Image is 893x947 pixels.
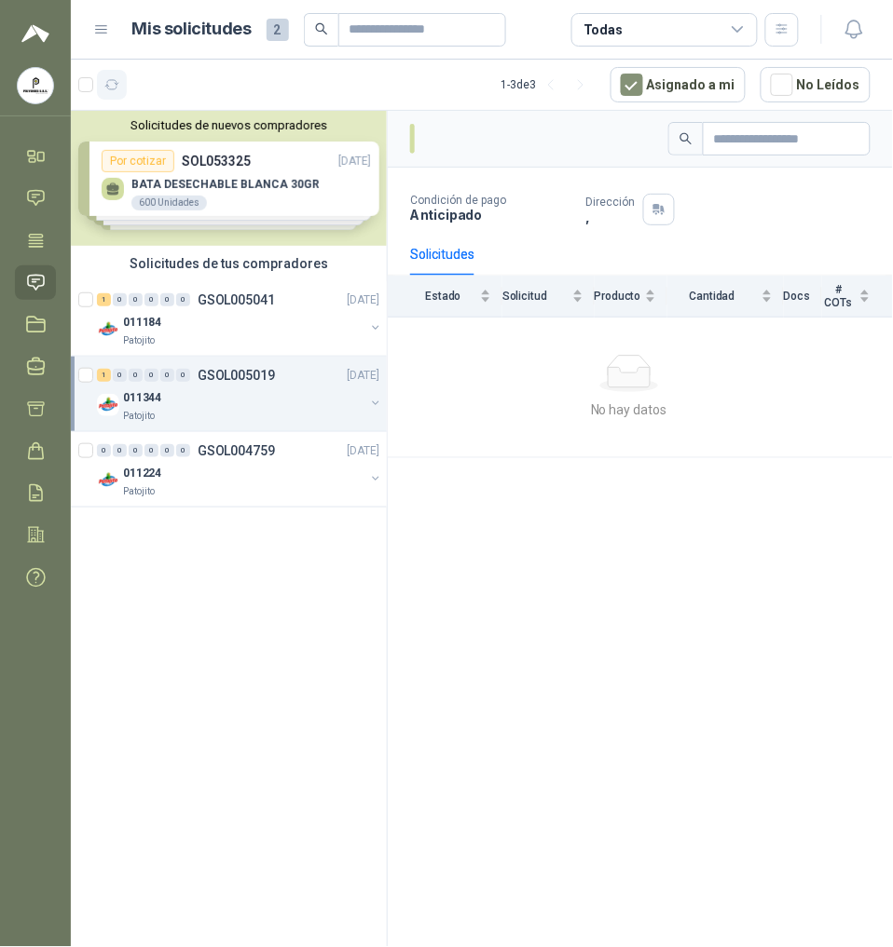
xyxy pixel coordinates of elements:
th: Solicitud [502,276,594,318]
div: 0 [129,369,143,382]
img: Logo peakr [21,22,49,45]
div: 0 [160,293,174,306]
div: 1 [97,369,111,382]
div: 0 [144,444,158,457]
div: No hay datos [395,399,863,420]
div: 0 [97,444,111,457]
div: 0 [176,444,190,457]
p: Dirección [586,196,636,209]
p: 011224 [123,465,161,482]
div: 0 [176,293,190,306]
th: Producto [595,276,667,318]
div: Solicitudes de nuevos compradoresPor cotizarSOL053325[DATE] BATA DESECHABLE BLANCA 30GR600 Unidad... [71,111,387,246]
span: # COTs [822,283,856,309]
p: Patojito [123,409,155,424]
div: 0 [113,444,127,457]
th: # COTs [822,276,893,318]
span: 2 [267,19,289,41]
p: [DATE] [348,442,379,460]
div: 0 [129,293,143,306]
p: GSOL004759 [198,444,275,457]
div: Todas [584,20,623,40]
div: 1 [97,293,111,306]
div: Solicitudes [410,244,474,264]
span: search [680,132,693,145]
p: Patojito [123,333,155,348]
img: Company Logo [97,394,119,416]
th: Cantidad [667,276,784,318]
p: GSOL005019 [198,369,275,382]
span: search [315,22,328,35]
p: Condición de pago [410,194,571,207]
p: , [586,209,636,224]
div: 1 - 3 de 3 [501,70,596,100]
div: 0 [113,293,127,306]
span: Cantidad [667,290,758,303]
span: Producto [595,290,641,303]
div: 0 [160,369,174,382]
a: 1 0 0 0 0 0 GSOL005019[DATE] Company Logo011344Patojito [97,364,383,424]
div: 0 [129,444,143,457]
p: [DATE] [348,367,379,385]
div: 0 [144,293,158,306]
p: GSOL005041 [198,293,275,306]
span: Estado [410,290,476,303]
div: 0 [113,369,127,382]
span: Solicitud [502,290,568,303]
p: Anticipado [410,207,571,223]
button: Asignado a mi [611,67,746,102]
p: 011344 [123,389,161,407]
button: No Leídos [761,67,871,102]
p: Patojito [123,484,155,499]
img: Company Logo [18,68,53,103]
a: 0 0 0 0 0 0 GSOL004759[DATE] Company Logo011224Patojito [97,440,383,499]
button: Solicitudes de nuevos compradores [78,118,379,132]
div: 0 [176,369,190,382]
div: 0 [160,444,174,457]
p: 011184 [123,314,161,331]
img: Company Logo [97,469,119,492]
div: 0 [144,369,158,382]
th: Docs [784,276,822,318]
img: Company Logo [97,318,119,341]
h1: Mis solicitudes [132,16,252,43]
th: Estado [388,276,502,318]
div: Solicitudes de tus compradores [71,246,387,281]
a: 1 0 0 0 0 0 GSOL005041[DATE] Company Logo011184Patojito [97,289,383,348]
p: [DATE] [348,291,379,309]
